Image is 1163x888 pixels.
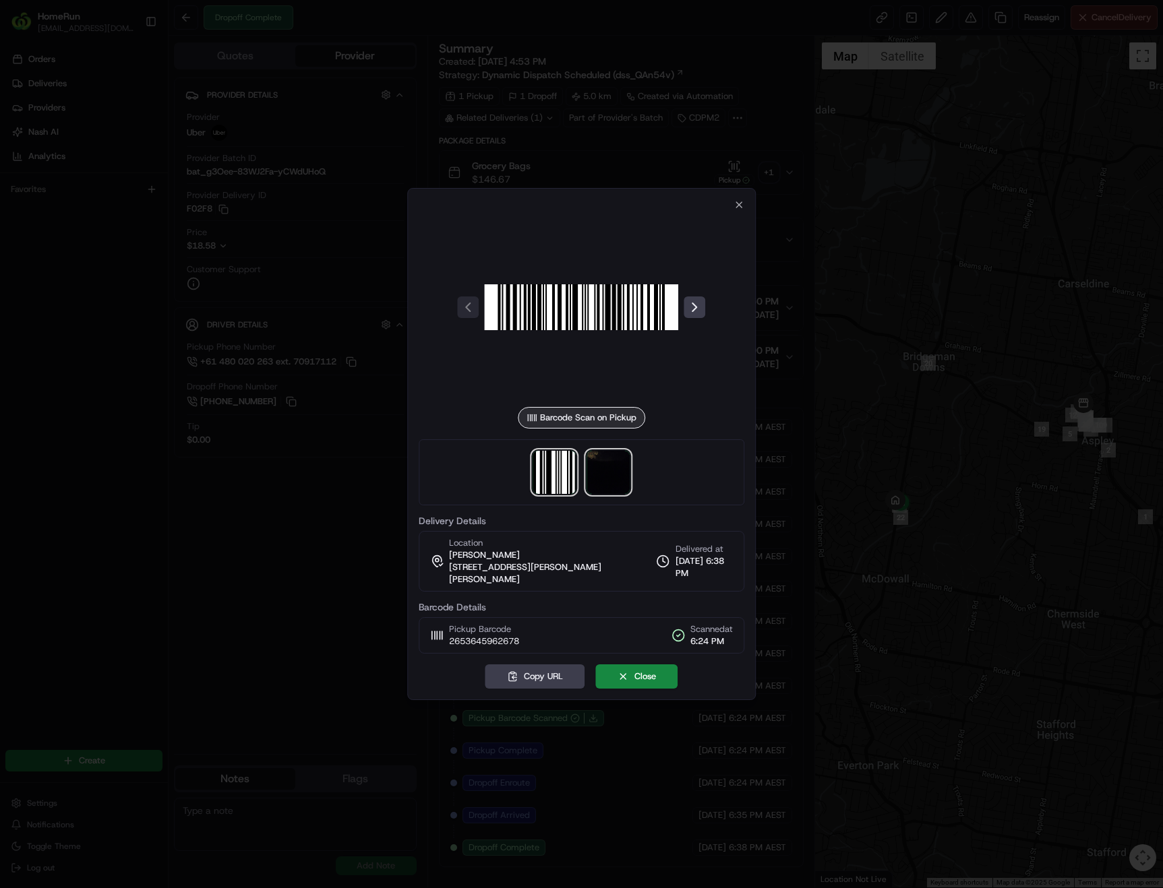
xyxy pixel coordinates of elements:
label: Barcode Details [419,602,745,612]
span: 6:24 PM [690,635,733,647]
div: Barcode Scan on Pickup [518,407,645,429]
span: Location [449,537,483,549]
span: Pickup Barcode [449,623,519,635]
img: photo_proof_of_delivery image [587,451,630,494]
span: 2653645962678 [449,635,519,647]
button: Close [596,664,678,689]
span: Scanned at [690,623,733,635]
span: [STREET_ADDRESS][PERSON_NAME][PERSON_NAME] [449,561,654,585]
span: [DATE] 6:38 PM [676,555,734,579]
span: Delivered at [676,543,734,555]
img: barcode_scan_on_pickup image [485,210,679,404]
span: [PERSON_NAME] [449,549,520,561]
label: Delivery Details [419,516,745,526]
button: Copy URL [485,664,585,689]
img: barcode_scan_on_pickup image [533,451,576,494]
